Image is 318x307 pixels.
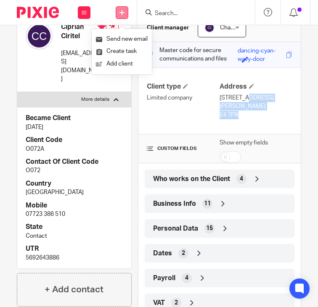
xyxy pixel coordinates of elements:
p: Contact [26,232,123,240]
span: Who works on the Client [153,175,230,184]
h4: CUSTOM FIELDS [147,145,220,152]
p: E4 7FN [220,111,292,119]
h4: Client type [147,82,220,91]
input: Search [154,10,230,18]
img: Pixie [17,7,59,18]
p: O072A [26,145,123,153]
a: Send new email [96,33,148,45]
p: Master code for secure communications and files [145,46,238,63]
h4: Became Client [26,114,123,123]
p: [GEOGRAPHIC_DATA] [26,188,123,197]
span: 4 [240,175,243,183]
h4: Mobile [26,201,123,210]
h4: Ciprian Ciritel [61,23,106,41]
p: 5692643886 [26,254,123,262]
span: Business Info [153,199,196,208]
h4: Country [26,179,123,188]
h4: Contact Of Client Code [26,157,123,166]
span: Personal Data [153,224,198,233]
h4: Client Code [26,136,123,144]
p: [DATE] [26,123,123,131]
p: More details [81,96,109,103]
i: Primary [98,23,106,31]
h4: UTR [26,244,123,253]
p: [STREET_ADDRESS][PERSON_NAME] [220,94,292,111]
label: Show empty fields [220,139,268,147]
span: 2 [175,299,178,307]
p: O072 [26,166,123,175]
span: 4 [185,274,188,282]
h4: Address [220,82,292,91]
h3: Client manager [147,24,189,32]
span: 15 [206,224,213,233]
h4: State [26,223,123,231]
span: 11 [204,199,211,208]
span: Chasing Info [220,25,253,31]
div: dancing-cyan-wavy-door [238,47,284,56]
span: Dates [153,249,172,258]
img: svg%3E [204,23,215,33]
h4: + Add contact [45,283,103,296]
p: 07723 386 510 [26,210,123,218]
span: Payroll [153,274,175,283]
p: [EMAIL_ADDRESS][DOMAIN_NAME] [61,49,106,83]
a: Add client [96,58,148,70]
a: Create task [96,45,148,58]
p: Limited company [147,94,220,102]
img: svg%3E [26,23,53,50]
span: 2 [182,249,185,257]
